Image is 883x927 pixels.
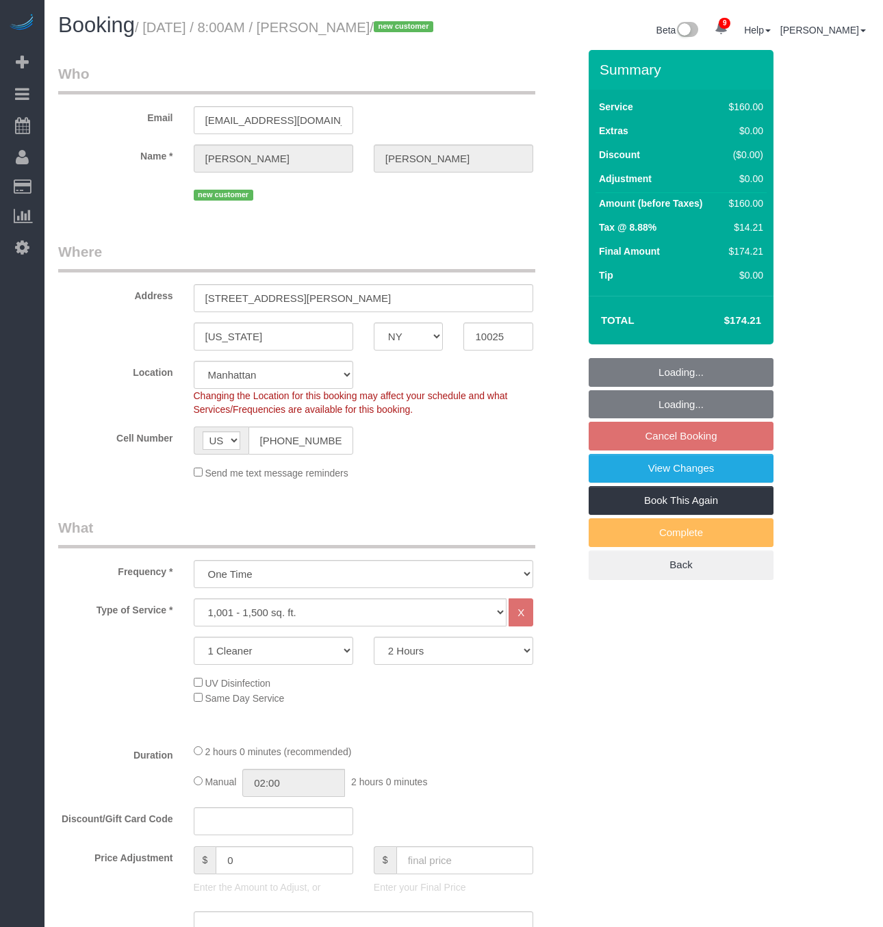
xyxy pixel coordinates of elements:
a: Book This Again [589,486,773,515]
label: Name * [48,144,183,163]
span: 2 hours 0 minutes (recommended) [205,746,351,757]
small: / [DATE] / 8:00AM / [PERSON_NAME] [135,20,437,35]
span: $ [194,846,216,874]
label: Type of Service * [48,598,183,617]
img: New interface [676,22,698,40]
p: Enter your Final Price [374,880,533,894]
a: 9 [708,14,734,44]
label: Adjustment [599,172,652,186]
legend: What [58,518,535,548]
label: Frequency * [48,560,183,579]
label: Location [48,361,183,379]
div: $14.21 [724,220,763,234]
legend: Where [58,242,535,272]
span: Changing the Location for this booking may affect your schedule and what Services/Frequencies are... [194,390,508,415]
label: Final Amount [599,244,660,258]
div: ($0.00) [724,148,763,162]
span: / [370,20,437,35]
label: Address [48,284,183,303]
input: Cell Number [248,427,353,455]
label: Amount (before Taxes) [599,196,702,210]
span: Send me text message reminders [205,468,348,479]
span: new customer [374,21,433,32]
span: Same Day Service [205,693,284,704]
input: City [194,322,353,351]
label: Tax @ 8.88% [599,220,656,234]
div: $160.00 [724,100,763,114]
div: $0.00 [724,268,763,282]
input: Zip Code [463,322,533,351]
p: Enter the Amount to Adjust, or [194,880,353,894]
label: Tip [599,268,613,282]
a: [PERSON_NAME] [780,25,866,36]
label: Price Adjustment [48,846,183,865]
h3: Summary [600,62,767,77]
label: Extras [599,124,628,138]
span: 2 hours 0 minutes [351,776,427,787]
legend: Who [58,64,535,94]
span: new customer [194,190,253,201]
div: $0.00 [724,172,763,186]
input: Last Name [374,144,533,173]
label: Email [48,106,183,125]
span: UV Disinfection [205,678,270,689]
div: $0.00 [724,124,763,138]
span: 9 [719,18,730,29]
strong: Total [601,314,635,326]
input: First Name [194,144,353,173]
input: Email [194,106,353,134]
span: Booking [58,13,135,37]
div: $160.00 [724,196,763,210]
a: Back [589,550,773,579]
a: Help [744,25,771,36]
a: View Changes [589,454,773,483]
img: Automaid Logo [8,14,36,33]
label: Discount [599,148,640,162]
span: Manual [205,776,236,787]
label: Cell Number [48,427,183,445]
div: $174.21 [724,244,763,258]
span: $ [374,846,396,874]
a: Beta [656,25,699,36]
h4: $174.21 [683,315,761,327]
label: Service [599,100,633,114]
label: Duration [48,744,183,762]
input: final price [396,846,534,874]
label: Discount/Gift Card Code [48,807,183,826]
